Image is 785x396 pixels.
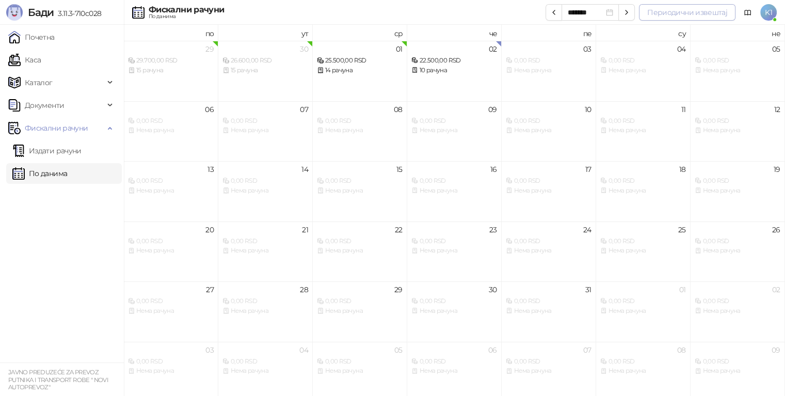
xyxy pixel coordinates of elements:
th: че [407,25,502,41]
div: 07 [300,106,308,113]
td: 2025-11-01 [596,281,691,342]
td: 2025-10-26 [691,221,785,282]
div: 22 [395,226,403,233]
div: Нема рачуна [128,125,214,135]
div: Нема рачуна [317,125,403,135]
div: Нема рачуна [600,306,686,316]
div: 0,00 RSD [317,357,403,367]
div: 16 [490,166,497,173]
td: 2025-10-20 [124,221,218,282]
td: 2025-10-14 [218,161,313,221]
div: Нема рачуна [128,306,214,316]
div: 03 [205,346,214,354]
td: 2025-11-02 [691,281,785,342]
div: Нема рачуна [411,306,497,316]
div: 0,00 RSD [695,116,780,126]
th: ср [313,25,407,41]
td: 2025-10-22 [313,221,407,282]
div: Нема рачуна [695,246,780,256]
div: 28 [300,286,308,293]
td: 2025-10-01 [313,41,407,101]
div: 11 [681,106,686,113]
div: Нема рачуна [506,186,591,196]
div: 17 [585,166,591,173]
div: 27 [206,286,214,293]
div: Нема рачуна [506,125,591,135]
div: 30 [489,286,497,293]
div: Нема рачуна [506,306,591,316]
span: Фискални рачуни [25,118,88,138]
div: 0,00 RSD [506,296,591,306]
td: 2025-10-12 [691,101,785,162]
div: 0,00 RSD [411,116,497,126]
div: Нема рачуна [222,186,308,196]
td: 2025-10-21 [218,221,313,282]
div: 09 [772,346,780,354]
div: Нема рачуна [317,246,403,256]
div: 05 [394,346,403,354]
div: 0,00 RSD [317,176,403,186]
th: пе [502,25,596,41]
div: 06 [488,346,497,354]
div: Нема рачуна [222,306,308,316]
div: 0,00 RSD [128,116,214,126]
td: 2025-10-19 [691,161,785,221]
div: 02 [772,286,780,293]
div: 0,00 RSD [600,116,686,126]
td: 2025-10-08 [313,101,407,162]
div: 03 [583,45,591,53]
a: Издати рачуни [12,140,82,161]
div: Нема рачуна [695,186,780,196]
div: 19 [774,166,780,173]
td: 2025-09-30 [218,41,313,101]
td: 2025-10-10 [502,101,596,162]
div: 0,00 RSD [600,296,686,306]
div: 24 [583,226,591,233]
div: 0,00 RSD [222,296,308,306]
div: 0,00 RSD [411,357,497,367]
div: 15 рачуна [128,66,214,75]
span: K1 [760,4,777,21]
div: Нема рачуна [695,306,780,316]
td: 2025-10-31 [502,281,596,342]
div: 0,00 RSD [411,296,497,306]
div: Нема рачуна [128,186,214,196]
div: 18 [679,166,686,173]
div: Нема рачуна [222,246,308,256]
div: 26 [772,226,780,233]
div: 10 рачуна [411,66,497,75]
div: 29 [394,286,403,293]
div: Нема рачуна [411,366,497,376]
td: 2025-10-15 [313,161,407,221]
div: Нема рачуна [411,125,497,135]
div: 0,00 RSD [600,176,686,186]
a: По данима [12,163,67,184]
td: 2025-10-18 [596,161,691,221]
div: Нема рачуна [600,125,686,135]
div: 0,00 RSD [128,296,214,306]
td: 2025-10-03 [502,41,596,101]
div: 0,00 RSD [600,236,686,246]
div: Нема рачуна [317,306,403,316]
td: 2025-10-07 [218,101,313,162]
img: Logo [6,4,23,21]
div: Нема рачуна [506,366,591,376]
div: 26.600,00 RSD [222,56,308,66]
div: 20 [205,226,214,233]
div: Нема рачуна [222,366,308,376]
td: 2025-10-16 [407,161,502,221]
div: Нема рачуна [695,66,780,75]
div: 0,00 RSD [506,116,591,126]
div: 25.500,00 RSD [317,56,403,66]
div: 0,00 RSD [600,56,686,66]
div: 0,00 RSD [128,357,214,367]
div: 07 [583,346,591,354]
div: 0,00 RSD [695,296,780,306]
div: 0,00 RSD [222,357,308,367]
div: 08 [394,106,403,113]
td: 2025-10-25 [596,221,691,282]
td: 2025-10-24 [502,221,596,282]
div: Нема рачуна [317,186,403,196]
div: 0,00 RSD [506,236,591,246]
div: 22.500,00 RSD [411,56,497,66]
